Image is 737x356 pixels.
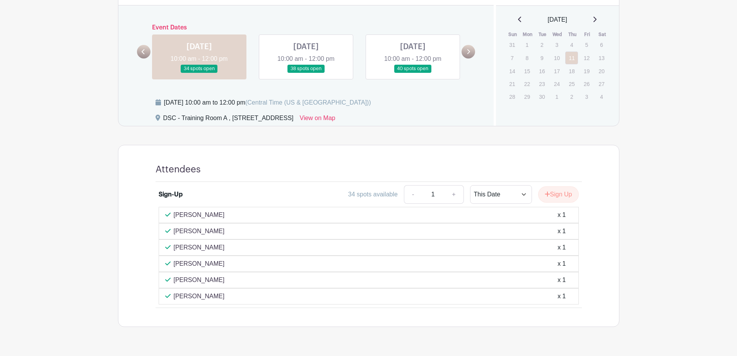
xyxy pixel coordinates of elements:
th: Sun [505,31,520,38]
span: (Central Time (US & [GEOGRAPHIC_DATA])) [245,99,371,106]
p: 3 [580,91,593,103]
div: x 1 [557,259,566,268]
p: 15 [521,65,534,77]
p: 21 [506,78,518,90]
p: 2 [565,91,578,103]
div: Sign-Up [159,190,183,199]
th: Sat [595,31,610,38]
p: 17 [551,65,563,77]
p: 30 [535,91,548,103]
div: x 1 [557,227,566,236]
div: 34 spots available [348,190,398,199]
h4: Attendees [156,164,201,175]
a: 11 [565,52,578,64]
p: 14 [506,65,518,77]
p: [PERSON_NAME] [174,227,225,236]
p: 5 [580,39,593,51]
button: Sign Up [538,186,579,203]
p: 1 [551,91,563,103]
div: x 1 [557,243,566,252]
th: Thu [565,31,580,38]
p: 26 [580,78,593,90]
p: 9 [535,52,548,64]
p: 28 [506,91,518,103]
a: View on Map [300,114,335,126]
p: 16 [535,65,548,77]
p: 4 [565,39,578,51]
div: [DATE] 10:00 am to 12:00 pm [164,98,371,107]
p: 1 [521,39,534,51]
p: 24 [551,78,563,90]
p: 7 [506,52,518,64]
p: 25 [565,78,578,90]
p: 19 [580,65,593,77]
p: 31 [506,39,518,51]
p: 18 [565,65,578,77]
a: + [444,185,463,204]
div: x 1 [557,275,566,285]
p: 2 [535,39,548,51]
p: 12 [580,52,593,64]
p: [PERSON_NAME] [174,275,225,285]
th: Wed [550,31,565,38]
a: - [404,185,422,204]
p: 3 [551,39,563,51]
th: Fri [580,31,595,38]
p: 27 [595,78,608,90]
p: 8 [521,52,534,64]
p: 29 [521,91,534,103]
div: x 1 [557,292,566,301]
p: 4 [595,91,608,103]
p: 23 [535,78,548,90]
div: DSC - Training Room A , [STREET_ADDRESS] [163,114,294,126]
p: 22 [521,78,534,90]
h6: Event Dates [150,24,462,31]
th: Tue [535,31,550,38]
span: [DATE] [548,15,567,24]
p: 13 [595,52,608,64]
p: 10 [551,52,563,64]
p: [PERSON_NAME] [174,210,225,220]
p: 20 [595,65,608,77]
th: Mon [520,31,535,38]
p: [PERSON_NAME] [174,259,225,268]
div: x 1 [557,210,566,220]
p: 6 [595,39,608,51]
p: [PERSON_NAME] [174,243,225,252]
p: [PERSON_NAME] [174,292,225,301]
